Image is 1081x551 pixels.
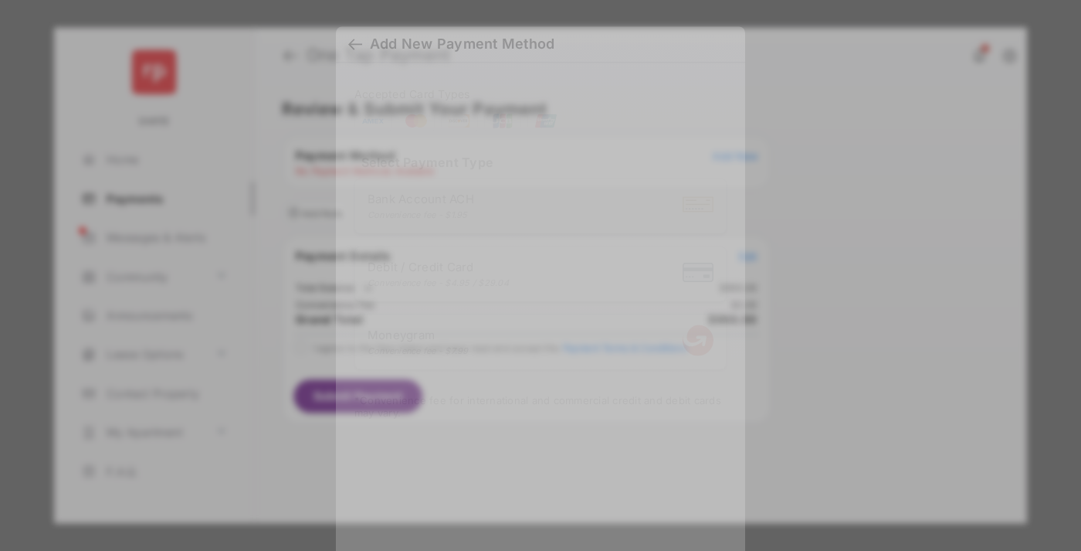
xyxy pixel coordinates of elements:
h4: Select Payment Type [354,155,727,171]
div: Convenience fee - $4.95 / $29.04 [368,277,509,288]
span: Moneygram [368,328,469,342]
div: * Convenience fee for international and commercial credit and debit cards may vary. [354,395,727,423]
div: Convenience fee - $7.99 [368,345,469,356]
div: Convenience fee - $1.95 [368,209,474,220]
span: Bank Account ACH [368,192,474,206]
div: Add New Payment Method [370,36,554,53]
span: Accepted Card Types [354,88,476,101]
span: Debit / Credit Card [368,260,509,274]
